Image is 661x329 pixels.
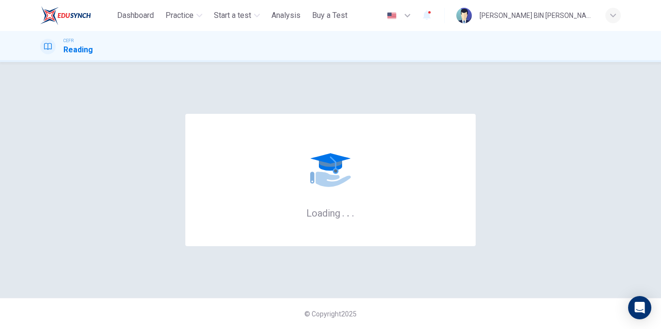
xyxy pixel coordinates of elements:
[480,10,594,21] div: [PERSON_NAME] BIN [PERSON_NAME]
[40,6,113,25] a: ELTC logo
[113,7,158,24] button: Dashboard
[40,6,91,25] img: ELTC logo
[456,8,472,23] img: Profile picture
[268,7,304,24] button: Analysis
[162,7,206,24] button: Practice
[165,10,194,21] span: Practice
[346,204,350,220] h6: .
[342,204,345,220] h6: .
[63,37,74,44] span: CEFR
[63,44,93,56] h1: Reading
[312,10,347,21] span: Buy a Test
[308,7,351,24] button: Buy a Test
[304,310,357,318] span: © Copyright 2025
[306,206,355,219] h6: Loading
[628,296,651,319] div: Open Intercom Messenger
[210,7,264,24] button: Start a test
[386,12,398,19] img: en
[117,10,154,21] span: Dashboard
[351,204,355,220] h6: .
[271,10,300,21] span: Analysis
[214,10,251,21] span: Start a test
